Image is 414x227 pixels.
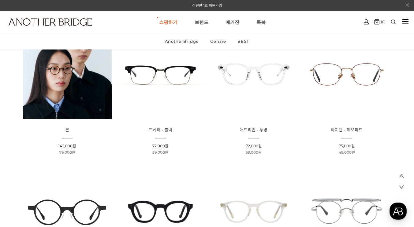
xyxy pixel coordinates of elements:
[192,3,222,8] a: 간편한 1초 회원가입
[256,11,266,33] a: 룩북
[246,150,262,155] span: 59,000원
[240,128,267,132] a: 애드리언 - 투명
[209,30,298,119] img: 애드리언 - 투명 안경, 패셔너블 아이웨어 이미지
[379,20,386,24] span: (0)
[205,33,231,49] a: Genzie
[59,150,75,155] span: 79,000원
[246,144,262,148] span: 72,000원
[23,30,112,119] img: 본 - 동그란 렌즈로 돋보이는 아세테이트 안경 이미지
[58,144,76,148] span: 142,000원
[331,128,363,132] a: 타이탄 - 레오파드
[374,19,379,24] img: cart
[331,127,363,133] span: 타이탄 - 레오파드
[3,18,65,41] a: logo
[56,186,63,191] span: 대화
[79,176,117,192] a: 설정
[339,144,355,148] span: 75,000원
[152,144,168,148] span: 72,000원
[364,19,369,24] img: cart
[152,150,168,155] span: 59,000원
[65,128,69,132] a: 본
[374,19,386,24] a: (0)
[19,185,23,190] span: 홈
[391,20,396,24] img: search
[2,176,40,192] a: 홈
[148,128,172,132] a: 드베라 - 블랙
[232,33,254,49] a: BEST
[40,176,79,192] a: 대화
[195,11,208,33] a: 브랜드
[240,127,267,133] span: 애드리언 - 투명
[302,30,391,119] img: 타이탄 - 레오파드 고급 안경 이미지 - 독특한 레오파드 패턴의 스타일리시한 디자인
[9,18,92,26] img: logo
[159,11,177,33] a: 쇼핑하기
[148,127,172,133] span: 드베라 - 블랙
[160,33,204,49] a: AnotherBridge
[65,127,69,133] span: 본
[339,150,355,155] span: 49,000원
[226,11,239,33] a: 매거진
[116,30,205,119] img: 드베라 - 블랙 안경, 트렌디한 블랙 프레임 이미지
[95,185,102,190] span: 설정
